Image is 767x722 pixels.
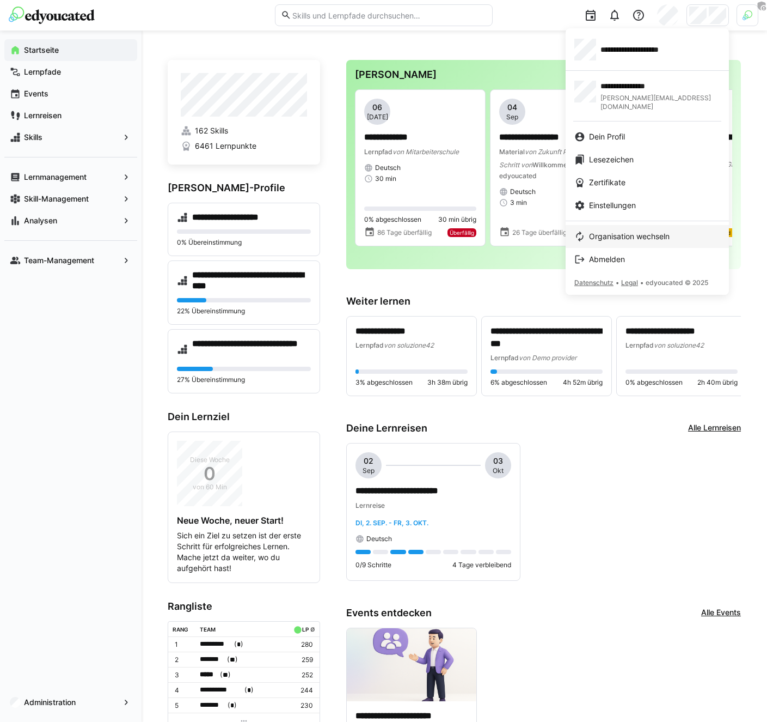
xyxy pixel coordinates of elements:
[600,94,720,111] span: [PERSON_NAME][EMAIL_ADDRESS][DOMAIN_NAME]
[589,131,625,142] span: Dein Profil
[646,278,708,287] span: edyoucated © 2025
[589,254,625,265] span: Abmelden
[589,231,670,242] span: Organisation wechseln
[589,177,625,188] span: Zertifikate
[640,278,643,287] span: •
[589,154,634,165] span: Lesezeichen
[589,200,636,211] span: Einstellungen
[621,278,638,287] span: Legal
[574,278,613,287] span: Datenschutz
[616,278,619,287] span: •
